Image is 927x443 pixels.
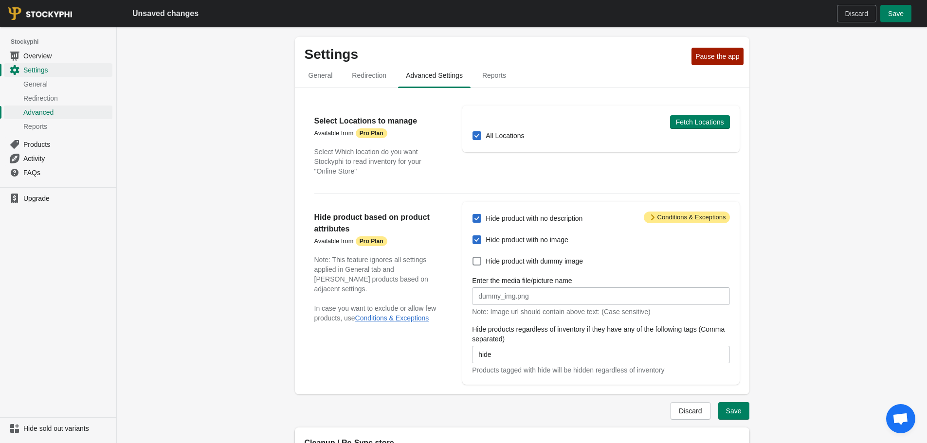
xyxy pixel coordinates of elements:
a: General [4,77,112,91]
div: Note: Image url should contain above text: (Case sensitive) [472,307,729,317]
button: Conditions & Exceptions [355,314,429,322]
div: Advanced settings [295,88,749,394]
p: Settings [305,47,688,62]
span: Reports [474,67,514,84]
a: FAQs [4,165,112,179]
span: General [301,67,341,84]
strong: Hide product based on product attributes [314,213,430,233]
span: Save [888,10,904,18]
span: General [23,79,110,89]
span: Save [726,407,742,415]
span: Advanced Settings [398,67,471,84]
span: Reports [23,122,110,131]
label: Hide products regardless of inventory if they have any of the following tags (Comma separated) [472,324,729,344]
button: Save [718,402,749,420]
a: Redirection [4,91,112,105]
p: In case you want to exclude or allow few products, use [314,303,443,323]
strong: Select Locations to manage [314,117,418,125]
p: Select Which location do you want Stockyphi to read inventory for your "Online Store" [314,147,443,176]
h3: Note: This feature ignores all settings applied in General tab and [PERSON_NAME] products based o... [314,255,443,294]
a: Hide sold out variants [4,422,112,435]
a: Upgrade [4,192,112,205]
span: Upgrade [23,194,110,203]
span: Settings [23,65,110,75]
a: Overview [4,49,112,63]
button: Discard [671,402,710,420]
a: Activity [4,151,112,165]
span: Stockyphi [11,37,116,47]
span: Hide product with dummy image [486,256,583,266]
strong: Pro Plan [360,237,383,245]
span: Fetch Locations [676,118,724,126]
span: Discard [845,10,868,18]
button: reports [473,63,516,88]
span: Redirection [23,93,110,103]
a: Advanced [4,105,112,119]
h2: Unsaved changes [132,8,199,19]
strong: Pro Plan [360,129,383,137]
div: Products tagged with hide will be hidden regardless of inventory [472,365,729,375]
span: All Locations [486,131,524,141]
input: Example: HideMe, HideMeToo [472,346,729,363]
span: Conditions & Exceptions [644,212,730,223]
input: dummy_img.png [472,287,729,305]
span: Activity [23,154,110,163]
a: Open chat [886,404,915,433]
span: Advanced [23,107,110,117]
span: Available from [314,129,354,137]
span: Overview [23,51,110,61]
button: Advanced settings [396,63,473,88]
span: Hide product with no description [486,213,582,223]
span: Available from [314,237,354,245]
span: Discard [679,407,702,415]
span: Hide sold out variants [23,424,110,433]
button: Discard [837,5,876,22]
a: Settings [4,63,112,77]
span: Pause the app [695,53,739,60]
span: Redirection [344,67,394,84]
label: Enter the media file/picture name [472,276,572,285]
span: Products [23,140,110,149]
button: Save [880,5,911,22]
span: Hide product with no image [486,235,568,245]
a: Reports [4,119,112,133]
span: FAQs [23,168,110,177]
button: redirection [342,63,396,88]
button: Fetch Locations [670,115,730,129]
button: general [299,63,343,88]
button: Pause the app [691,48,743,65]
a: Products [4,137,112,151]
